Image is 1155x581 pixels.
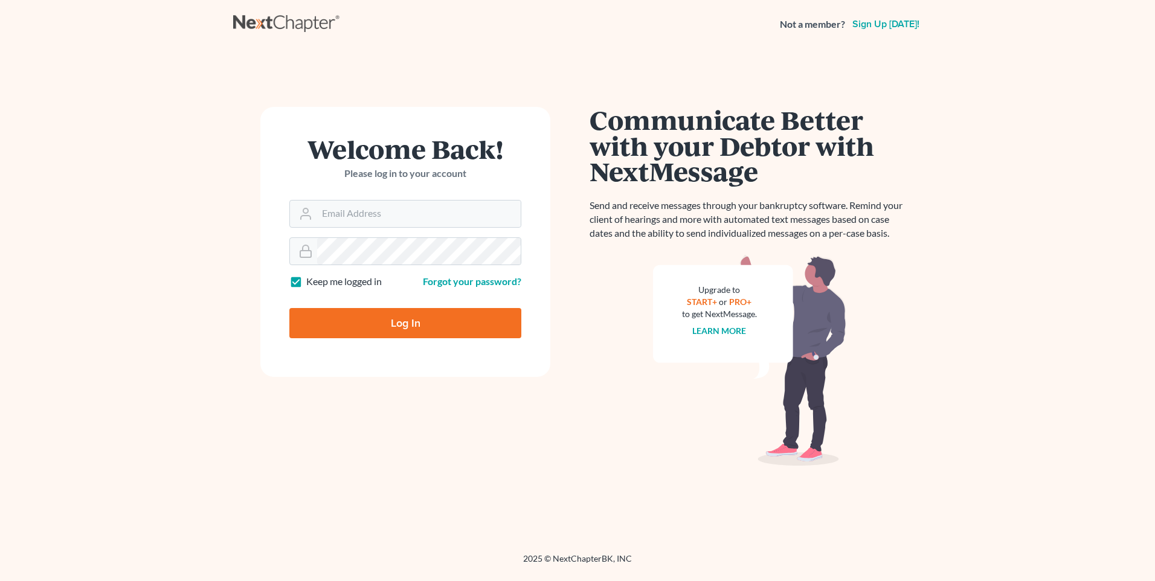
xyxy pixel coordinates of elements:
[423,275,521,287] a: Forgot your password?
[693,326,747,336] a: Learn more
[317,201,521,227] input: Email Address
[233,553,922,574] div: 2025 © NextChapterBK, INC
[653,255,846,466] img: nextmessage_bg-59042aed3d76b12b5cd301f8e5b87938c9018125f34e5fa2b7a6b67550977c72.svg
[590,107,910,184] h1: Communicate Better with your Debtor with NextMessage
[780,18,845,31] strong: Not a member?
[682,308,757,320] div: to get NextMessage.
[682,284,757,296] div: Upgrade to
[289,136,521,162] h1: Welcome Back!
[590,199,910,240] p: Send and receive messages through your bankruptcy software. Remind your client of hearings and mo...
[730,297,752,307] a: PRO+
[719,297,728,307] span: or
[289,308,521,338] input: Log In
[850,19,922,29] a: Sign up [DATE]!
[687,297,718,307] a: START+
[289,167,521,181] p: Please log in to your account
[306,275,382,289] label: Keep me logged in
